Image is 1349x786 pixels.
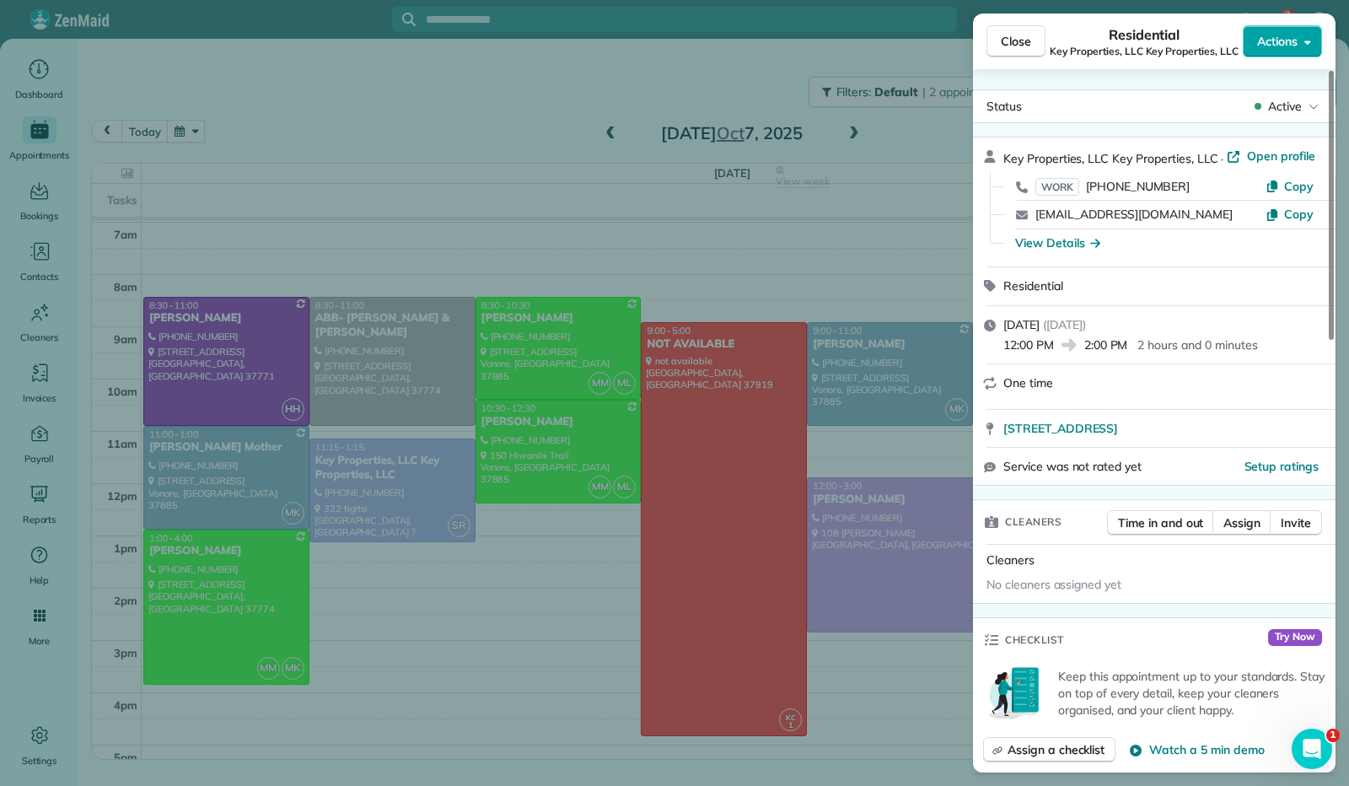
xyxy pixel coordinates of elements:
[1266,178,1314,195] button: Copy
[1284,179,1314,194] span: Copy
[983,737,1115,762] button: Assign a checklist
[1292,729,1332,769] iframe: Intercom live chat
[1003,317,1040,332] span: [DATE]
[1244,459,1319,474] span: Setup ratings
[1109,24,1180,45] span: Residential
[1003,458,1142,476] span: Service was not rated yet
[1268,629,1322,646] span: Try Now
[1050,45,1238,58] span: Key Properties, LLC Key Properties, LLC
[1247,148,1315,164] span: Open profile
[1270,510,1322,536] button: Invite
[1003,278,1063,293] span: Residential
[1035,178,1079,196] span: WORK
[1284,207,1314,222] span: Copy
[1086,179,1190,194] span: [PHONE_NUMBER]
[1015,234,1100,251] button: View Details
[1003,336,1054,353] span: 12:00 PM
[986,25,1045,57] button: Close
[1129,741,1264,758] button: Watch a 5 min demo
[1149,741,1264,758] span: Watch a 5 min demo
[986,552,1035,568] span: Cleaners
[1003,375,1053,390] span: One time
[1003,420,1325,437] a: [STREET_ADDRESS]
[1107,510,1214,536] button: Time in and out
[1001,33,1031,50] span: Close
[1035,178,1190,195] a: WORK[PHONE_NUMBER]
[1268,98,1302,115] span: Active
[1217,152,1227,165] span: ·
[1084,336,1128,353] span: 2:00 PM
[1137,336,1257,353] p: 2 hours and 0 minutes
[1035,207,1233,222] a: [EMAIL_ADDRESS][DOMAIN_NAME]
[1008,741,1104,758] span: Assign a checklist
[986,577,1121,592] span: No cleaners assigned yet
[1227,148,1315,164] a: Open profile
[1281,514,1311,531] span: Invite
[1003,420,1118,437] span: [STREET_ADDRESS]
[1266,206,1314,223] button: Copy
[986,99,1022,114] span: Status
[1257,33,1298,50] span: Actions
[1118,514,1203,531] span: Time in and out
[1244,458,1319,475] button: Setup ratings
[1058,668,1325,719] p: Keep this appointment up to your standards. Stay on top of every detail, keep your cleaners organ...
[1005,514,1061,530] span: Cleaners
[1326,729,1340,742] span: 1
[1212,510,1271,536] button: Assign
[1003,151,1217,166] span: Key Properties, LLC Key Properties, LLC
[1005,632,1064,649] span: Checklist
[1223,514,1260,531] span: Assign
[1043,317,1086,332] span: ( [DATE] )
